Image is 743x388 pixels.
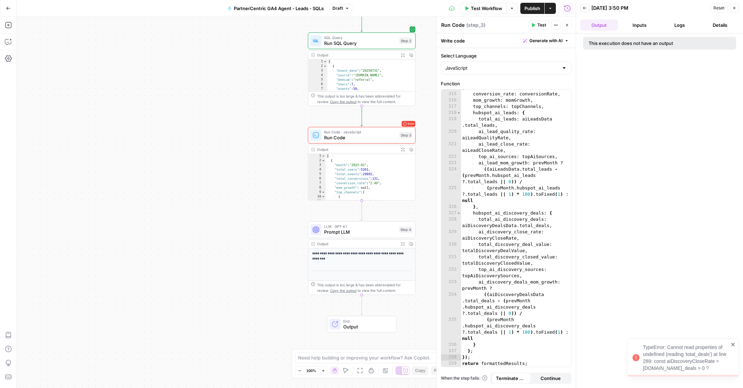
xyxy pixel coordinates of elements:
span: Toggle code folding, rows 1 through 247 [321,154,325,158]
div: 338 [441,354,461,360]
span: Copy [415,367,426,374]
button: Generate with AI [520,36,572,45]
div: 333 [441,279,461,292]
button: Details [701,20,739,31]
div: 323 [441,160,461,166]
div: 11 [308,199,325,204]
button: Inputs [621,20,658,31]
div: 5 [308,172,325,177]
button: Logs [661,20,699,31]
span: Terminate Workflow [496,375,527,382]
span: Run Code · JavaScript [324,129,396,135]
span: Publish [524,5,540,12]
textarea: Run Code [441,22,465,29]
button: close [731,342,736,347]
div: EndOutput [308,316,415,333]
div: Step 3 [399,132,413,138]
div: 6 [308,177,325,181]
div: 326 [441,204,461,210]
span: Toggle code folding, rows 10 through 14 [321,195,325,199]
div: 6 [308,82,327,87]
span: LLM · GPT-4.1 [324,224,396,229]
span: Toggle code folding, rows 2 through 36 [321,158,325,163]
span: Copy the output [330,100,357,104]
span: Generate with AI [529,38,562,44]
div: 334 [441,292,461,317]
g: Edge from step_4 to end [361,295,363,315]
div: 318 [441,110,461,116]
div: 327 [441,210,461,216]
div: This execution does not have an output [589,40,702,47]
button: Draft [329,4,352,13]
div: 332 [441,266,461,279]
div: 8 [308,186,325,190]
g: Edge from step_3 to step_4 [361,201,363,221]
div: 3 [308,69,327,73]
button: PartnerCentric GA4 Agent - Leads - SQLs [223,3,328,14]
div: 320 [441,129,461,141]
div: 5 [308,78,327,82]
div: This output is too large & has been abbreviated for review. to view the full content. [317,93,412,104]
div: Step 4 [399,226,413,233]
a: When the step fails: [441,375,488,381]
label: Select Language [441,52,572,59]
span: Draft [332,5,343,11]
span: Copy the output [330,288,357,293]
button: Test [528,21,549,30]
span: Run Code [324,134,396,141]
div: Output [317,52,396,58]
div: Output [317,147,396,152]
div: 325 [441,185,461,204]
span: PartnerCentric GA4 Agent - Leads - SQLs [234,5,324,12]
span: Continue [541,375,561,382]
div: 10 [308,195,325,199]
span: SQL Query [324,35,396,40]
button: Continue [531,373,570,384]
div: 316 [441,97,461,103]
div: 319 [441,116,461,129]
div: 329 [441,229,461,241]
div: 7 [308,181,325,186]
span: Run SQL Query [324,40,396,47]
div: This output is too large & has been abbreviated for review. to view the full content. [317,282,412,293]
div: Write code [437,33,576,48]
button: Copy [412,366,428,375]
div: 9 [308,190,325,195]
div: 2 [308,64,327,69]
div: 324 [441,166,461,185]
div: 337 [441,348,461,354]
div: Step 2 [399,38,413,44]
span: 100% [306,368,316,373]
span: ( step_3 ) [466,22,485,29]
span: Toggle code folding, rows 1 through 2243 [323,60,327,64]
button: Output [580,20,618,31]
span: Prompt LLM [324,228,396,235]
span: Toggle code folding, rows 9 through 35 [321,190,325,195]
div: 321 [441,141,461,154]
div: 1 [308,60,327,64]
div: Output [317,241,396,247]
div: 317 [441,103,461,110]
div: 339 [441,360,461,367]
button: Test Workflow [460,3,506,14]
div: 2 [308,158,325,163]
span: Toggle code folding, rows 2 through 10 [323,64,327,69]
span: Output [343,323,391,330]
span: End [343,318,391,324]
div: ErrorRun Code · JavaScriptRun CodeStep 3Output[ { "month":"2025-01", "total_users":5261, "total_e... [308,127,415,200]
div: 3 [308,163,325,168]
button: Reset [710,3,728,13]
div: TypeError: Cannot read properties of undefined (reading 'total_deals') at line 289: const aiDisco... [643,344,729,372]
button: Publish [520,3,544,14]
div: 4 [308,168,325,172]
div: 331 [441,254,461,266]
div: SQL QueryRun SQL QueryStep 2Output[ { "event_date":"20250731", "source":"[DOMAIN_NAME]", "medium"... [308,32,415,106]
input: JavaScript [445,64,559,71]
div: 1 [308,154,325,158]
span: Error [408,119,414,128]
span: Toggle code folding, rows 318 through 326 [457,110,461,116]
span: Test [537,22,546,28]
div: 322 [441,154,461,160]
g: Edge from start to step_2 [361,11,363,32]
